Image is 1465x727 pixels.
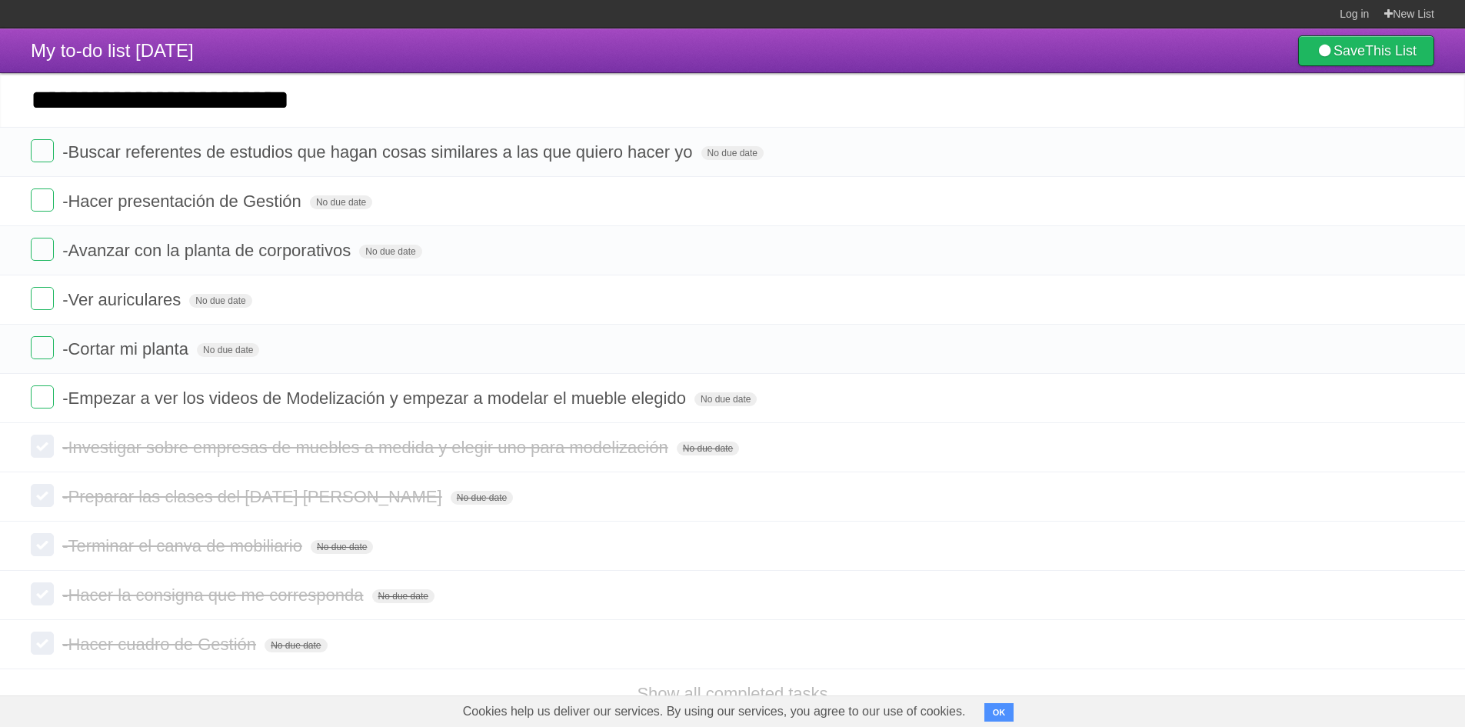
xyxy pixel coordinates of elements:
a: SaveThis List [1298,35,1434,66]
label: Done [31,287,54,310]
label: Done [31,336,54,359]
b: This List [1365,43,1417,58]
label: Done [31,385,54,409]
span: No due date [189,294,251,308]
label: Done [31,484,54,507]
span: No due date [197,343,259,357]
span: -Hacer presentación de Gestión [62,192,305,211]
a: Show all completed tasks [637,684,827,703]
span: No due date [694,392,757,406]
span: -Terminar el canva de mobiliario [62,536,306,555]
span: My to-do list [DATE] [31,40,194,61]
span: -Buscar referentes de estudios que hagan cosas similares a las que quiero hacer yo [62,142,696,162]
span: -Empezar a ver los videos de Modelización y empezar a modelar el mueble elegido [62,389,690,408]
span: -Hacer la consigna que me corresponda [62,585,367,605]
span: -Avanzar con la planta de corporativos [62,241,355,260]
label: Done [31,533,54,556]
label: Done [31,238,54,261]
span: -Investigar sobre empresas de muebles a medida y elegir uno para modelización [62,438,672,457]
label: Done [31,188,54,212]
label: Done [31,582,54,605]
span: -Hacer cuadro de Gestión [62,635,260,654]
span: Cookies help us deliver our services. By using our services, you agree to our use of cookies. [448,696,981,727]
span: No due date [311,540,373,554]
span: -Preparar las clases del [DATE] [PERSON_NAME] [62,487,446,506]
span: No due date [310,195,372,209]
span: No due date [265,639,327,652]
span: -Ver auriculares [62,290,185,309]
label: Done [31,435,54,458]
span: No due date [677,442,739,455]
span: No due date [359,245,421,258]
label: Done [31,139,54,162]
button: OK [984,703,1014,722]
span: No due date [701,146,764,160]
span: No due date [451,491,513,505]
span: No due date [372,589,435,603]
label: Done [31,632,54,655]
span: -Cortar mi planta [62,339,192,358]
